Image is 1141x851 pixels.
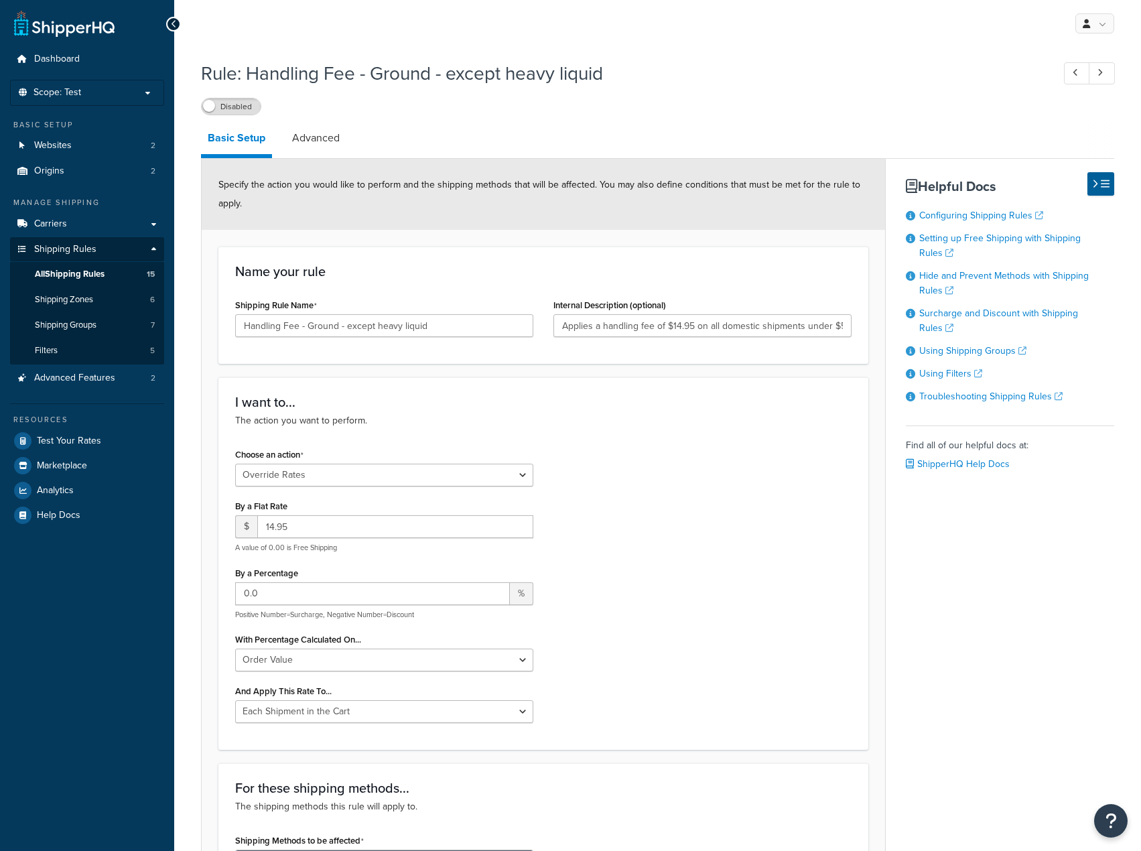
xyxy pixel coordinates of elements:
[34,54,80,65] span: Dashboard
[151,320,155,331] span: 7
[235,501,287,511] label: By a Flat Rate
[1089,62,1115,84] a: Next Record
[235,395,852,409] h3: I want to...
[10,478,164,503] a: Analytics
[235,543,533,553] p: A value of 0.00 is Free Shipping
[235,568,298,578] label: By a Percentage
[1064,62,1090,84] a: Previous Record
[10,262,164,287] a: AllShipping Rules15
[235,610,533,620] p: Positive Number=Surcharge, Negative Number=Discount
[235,836,364,846] label: Shipping Methods to be affected
[10,414,164,426] div: Resources
[35,294,93,306] span: Shipping Zones
[34,166,64,177] span: Origins
[10,237,164,365] li: Shipping Rules
[34,373,115,384] span: Advanced Features
[10,133,164,158] li: Websites
[919,389,1063,403] a: Troubleshooting Shipping Rules
[10,47,164,72] a: Dashboard
[1087,172,1114,196] button: Hide Help Docs
[10,366,164,391] a: Advanced Features2
[510,582,533,605] span: %
[151,166,155,177] span: 2
[35,320,96,331] span: Shipping Groups
[10,133,164,158] a: Websites2
[10,237,164,262] a: Shipping Rules
[10,287,164,312] a: Shipping Zones6
[235,799,852,814] p: The shipping methods this rule will apply to.
[919,367,982,381] a: Using Filters
[919,231,1081,260] a: Setting up Free Shipping with Shipping Rules
[34,140,72,151] span: Websites
[10,503,164,527] a: Help Docs
[235,686,332,696] label: And Apply This Rate To...
[235,264,852,279] h3: Name your rule
[906,426,1114,474] div: Find all of our helpful docs at:
[34,244,96,255] span: Shipping Rules
[10,366,164,391] li: Advanced Features
[201,122,272,158] a: Basic Setup
[906,179,1114,194] h3: Helpful Docs
[33,87,81,99] span: Scope: Test
[235,635,361,645] label: With Percentage Calculated On...
[151,373,155,384] span: 2
[285,122,346,154] a: Advanced
[1094,804,1128,838] button: Open Resource Center
[10,119,164,131] div: Basic Setup
[218,178,860,210] span: Specify the action you would like to perform and the shipping methods that will be affected. You ...
[35,269,105,280] span: All Shipping Rules
[37,510,80,521] span: Help Docs
[919,269,1089,298] a: Hide and Prevent Methods with Shipping Rules
[10,159,164,184] li: Origins
[919,306,1078,335] a: Surcharge and Discount with Shipping Rules
[37,460,87,472] span: Marketplace
[235,300,317,311] label: Shipping Rule Name
[37,485,74,497] span: Analytics
[202,99,261,115] label: Disabled
[147,269,155,280] span: 15
[235,781,852,795] h3: For these shipping methods...
[235,450,304,460] label: Choose an action
[906,457,1010,471] a: ShipperHQ Help Docs
[35,345,58,356] span: Filters
[10,287,164,312] li: Shipping Zones
[235,515,257,538] span: $
[235,413,852,428] p: The action you want to perform.
[10,338,164,363] li: Filters
[10,159,164,184] a: Origins2
[201,60,1039,86] h1: Rule: Handling Fee - Ground - except heavy liquid
[151,140,155,151] span: 2
[150,294,155,306] span: 6
[10,313,164,338] li: Shipping Groups
[37,436,101,447] span: Test Your Rates
[919,208,1043,222] a: Configuring Shipping Rules
[10,338,164,363] a: Filters5
[10,212,164,237] a: Carriers
[919,344,1026,358] a: Using Shipping Groups
[34,218,67,230] span: Carriers
[150,345,155,356] span: 5
[10,429,164,453] a: Test Your Rates
[10,313,164,338] a: Shipping Groups7
[10,197,164,208] div: Manage Shipping
[553,300,666,310] label: Internal Description (optional)
[10,454,164,478] a: Marketplace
